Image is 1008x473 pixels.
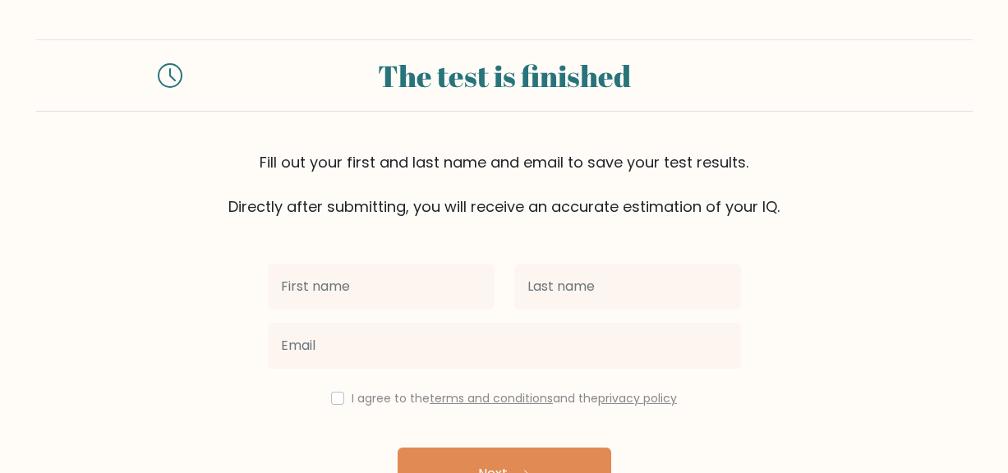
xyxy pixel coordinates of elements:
input: Email [268,323,741,369]
input: Last name [514,264,741,310]
div: The test is finished [202,53,807,98]
div: Fill out your first and last name and email to save your test results. Directly after submitting,... [36,151,973,218]
a: privacy policy [598,390,677,406]
a: terms and conditions [430,390,553,406]
input: First name [268,264,495,310]
label: I agree to the and the [352,390,677,406]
